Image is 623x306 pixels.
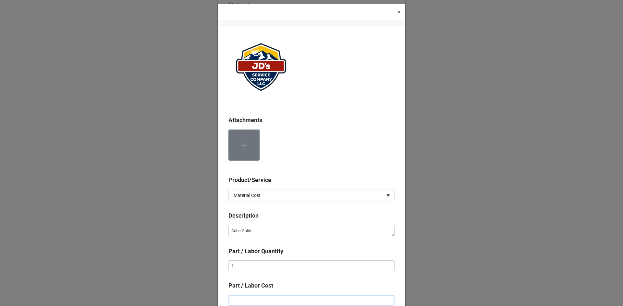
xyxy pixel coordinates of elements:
[228,176,271,185] label: Product/Service
[397,8,401,16] span: ×
[228,225,395,237] textarea: Cube Guide
[228,211,259,220] label: Description
[228,281,273,290] label: Part / Labor Cost
[228,116,262,125] label: Attachments
[228,36,293,98] img: ePqffAuANl%2FJDServiceCoLogo_website.png
[234,193,261,198] div: Material Cost
[228,247,283,256] label: Part / Labor Quantity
